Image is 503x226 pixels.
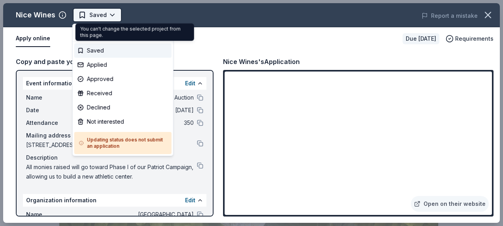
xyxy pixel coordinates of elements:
[79,137,167,149] h5: Updating status does not submit an application
[74,100,172,115] div: Declined
[74,58,172,72] div: Applied
[74,72,172,86] div: Approved
[74,43,172,58] div: Saved
[74,86,172,100] div: Received
[74,115,172,129] div: Not interested
[74,26,172,40] div: Update status...
[103,9,166,19] span: Chili Cook-off Silent Auction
